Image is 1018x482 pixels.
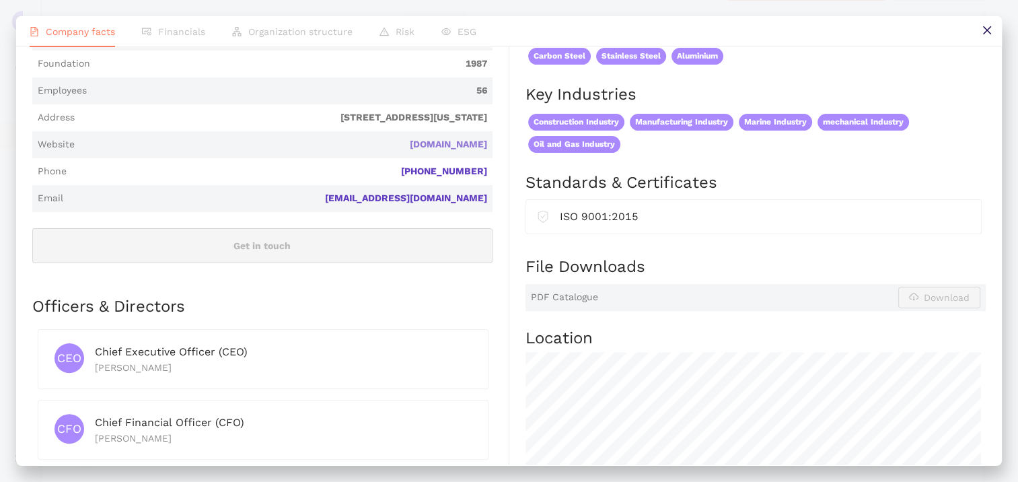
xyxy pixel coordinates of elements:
span: Manufacturing Industry [630,114,733,131]
button: close [972,16,1002,46]
span: [STREET_ADDRESS][US_STATE] [80,111,487,125]
span: Marine Industry [739,114,812,131]
span: Phone [38,165,67,178]
div: ISO 9001:2015 [560,208,970,225]
span: mechanical Industry [817,114,909,131]
span: Website [38,138,75,151]
span: Financials [158,26,205,37]
span: CEO [57,343,81,372]
span: 1987 [96,57,487,71]
span: Company facts [46,26,115,37]
span: Carbon Steel [528,48,591,65]
span: Organization structure [248,26,353,37]
span: Email [38,192,63,205]
h2: Officers & Directors [32,296,493,318]
span: close [982,25,992,36]
span: ESG [458,26,476,37]
h2: Standards & Certificates [525,172,986,195]
span: Address [38,111,75,125]
span: Stainless Steel [596,48,666,65]
div: [PERSON_NAME] [95,360,472,375]
span: Chief Financial Officer (CFO) [95,416,244,429]
span: warning [379,27,389,36]
h2: File Downloads [525,256,986,279]
span: fund-view [142,27,151,36]
span: Aluminium [671,48,723,65]
span: 56 [92,84,487,98]
span: PDF Catalogue [531,291,598,304]
span: eye [441,27,451,36]
span: apartment [232,27,242,36]
span: safety-certificate [537,208,549,223]
span: Foundation [38,57,90,71]
span: CFO [57,414,81,443]
span: Construction Industry [528,114,624,131]
h2: Key Industries [525,83,986,106]
h2: Location [525,327,986,350]
span: Chief Executive Officer (CEO) [95,345,248,358]
span: Employees [38,84,87,98]
span: Oil and Gas Industry [528,136,620,153]
div: [PERSON_NAME] [95,431,472,446]
span: Risk [396,26,414,37]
